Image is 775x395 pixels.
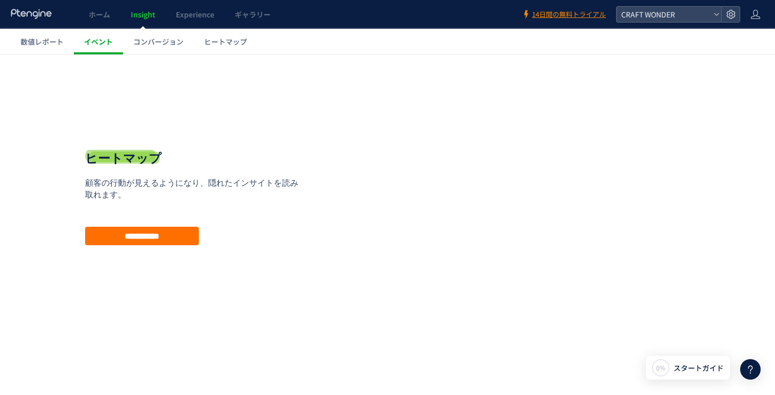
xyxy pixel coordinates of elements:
h1: ヒートマップ [85,95,161,113]
span: 数値レポート [21,36,64,47]
span: イベント [84,36,113,47]
span: CRAFT WONDER [618,7,709,22]
span: Insight [131,9,155,19]
span: コンバージョン [133,36,183,47]
a: 14日間の無料トライアル [522,10,606,19]
span: 0% [656,363,665,372]
span: ギャラリー [235,9,271,19]
p: 顧客の行動が見えるようになり、隠れたインサイトを読み取れます。 [85,123,305,147]
span: 14日間の無料トライアル [532,10,606,19]
span: Experience [176,9,214,19]
span: スタートガイド [674,363,724,373]
span: ヒートマップ [204,36,247,47]
span: ホーム [89,9,110,19]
